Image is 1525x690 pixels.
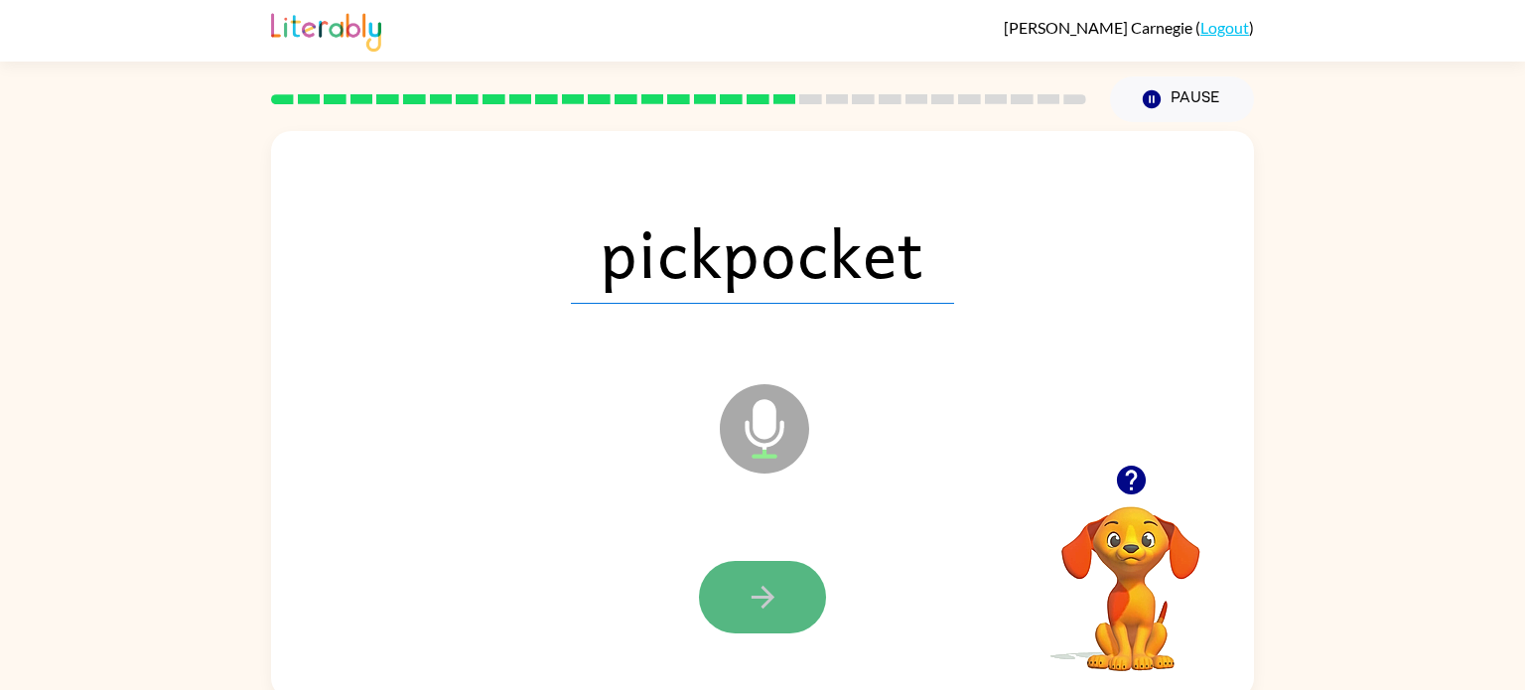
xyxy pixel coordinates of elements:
div: ( ) [1004,18,1254,37]
a: Logout [1200,18,1249,37]
img: Literably [271,8,381,52]
video: Your browser must support playing .mp4 files to use Literably. Please try using another browser. [1032,476,1230,674]
span: [PERSON_NAME] Carnegie [1004,18,1195,37]
button: Pause [1110,76,1254,122]
span: pickpocket [571,201,954,304]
